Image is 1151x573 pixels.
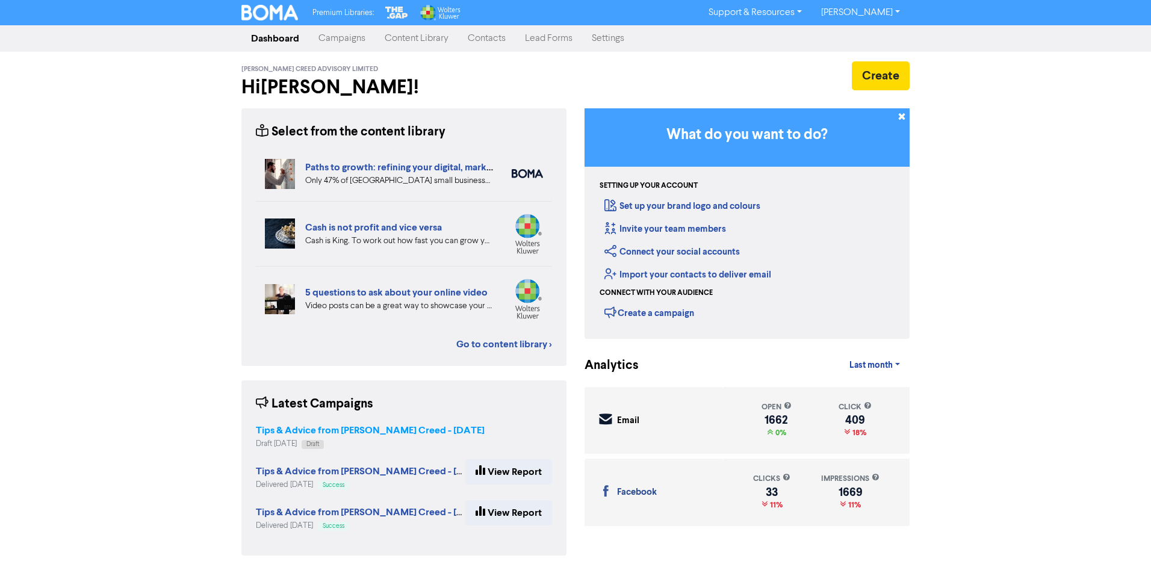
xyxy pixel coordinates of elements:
[768,500,783,510] span: 11%
[256,506,485,518] strong: Tips & Advice from [PERSON_NAME] Creed - [DATE]
[419,5,460,20] img: Wolters Kluwer
[241,5,298,20] img: BOMA Logo
[852,61,910,90] button: Create
[585,356,624,375] div: Analytics
[773,428,786,438] span: 0%
[846,500,861,510] span: 11%
[762,415,792,425] div: 1662
[582,26,634,51] a: Settings
[850,428,866,438] span: 18%
[305,300,494,312] div: Video posts can be a great way to showcase your product and build brand trust and connections wit...
[305,175,494,187] div: Only 47% of New Zealand small businesses expect growth in 2025. We’ve highlighted four key ways y...
[840,353,910,377] a: Last month
[604,303,694,321] div: Create a campaign
[241,65,378,73] span: [PERSON_NAME] Creed Advisory Limited
[323,482,344,488] span: Success
[256,395,373,413] div: Latest Campaigns
[309,26,375,51] a: Campaigns
[256,426,485,436] a: Tips & Advice from [PERSON_NAME] Creed - [DATE]
[256,465,485,477] strong: Tips & Advice from [PERSON_NAME] Creed - [DATE]
[604,223,726,235] a: Invite your team members
[305,235,494,247] div: Cash is King. To work out how fast you can grow your business, you need to look at your projected...
[458,26,515,51] a: Contacts
[512,279,543,319] img: wolters_kluwer
[839,401,872,413] div: click
[465,459,552,485] a: View Report
[699,3,811,22] a: Support & Resources
[849,360,893,371] span: Last month
[515,26,582,51] a: Lead Forms
[256,123,445,141] div: Select from the content library
[456,337,552,352] a: Go to content library >
[375,26,458,51] a: Content Library
[305,221,442,234] a: Cash is not profit and vice versa
[753,488,790,497] div: 33
[312,9,374,17] span: Premium Libraries:
[821,488,880,497] div: 1669
[256,520,465,531] div: Delivered [DATE]
[762,401,792,413] div: open
[323,523,344,529] span: Success
[256,438,485,450] div: Draft [DATE]
[617,486,657,500] div: Facebook
[512,214,543,254] img: wolterskluwer
[604,246,740,258] a: Connect your social accounts
[604,269,771,280] a: Import your contacts to deliver email
[256,508,485,518] a: Tips & Advice from [PERSON_NAME] Creed - [DATE]
[617,414,639,428] div: Email
[465,500,552,525] a: View Report
[839,415,872,425] div: 409
[306,441,319,447] span: Draft
[305,286,488,299] a: 5 questions to ask about your online video
[305,161,589,173] a: Paths to growth: refining your digital, market and export strategies
[256,479,465,491] div: Delivered [DATE]
[1091,515,1151,573] iframe: Chat Widget
[241,26,309,51] a: Dashboard
[604,200,760,212] a: Set up your brand logo and colours
[600,181,698,191] div: Setting up your account
[811,3,910,22] a: [PERSON_NAME]
[512,169,543,178] img: boma
[256,467,485,477] a: Tips & Advice from [PERSON_NAME] Creed - [DATE]
[603,126,892,144] h3: What do you want to do?
[241,76,566,99] h2: Hi [PERSON_NAME] !
[600,288,713,299] div: Connect with your audience
[821,473,880,485] div: impressions
[753,473,790,485] div: clicks
[383,5,410,20] img: The Gap
[256,424,485,436] strong: Tips & Advice from [PERSON_NAME] Creed - [DATE]
[585,108,910,339] div: Getting Started in BOMA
